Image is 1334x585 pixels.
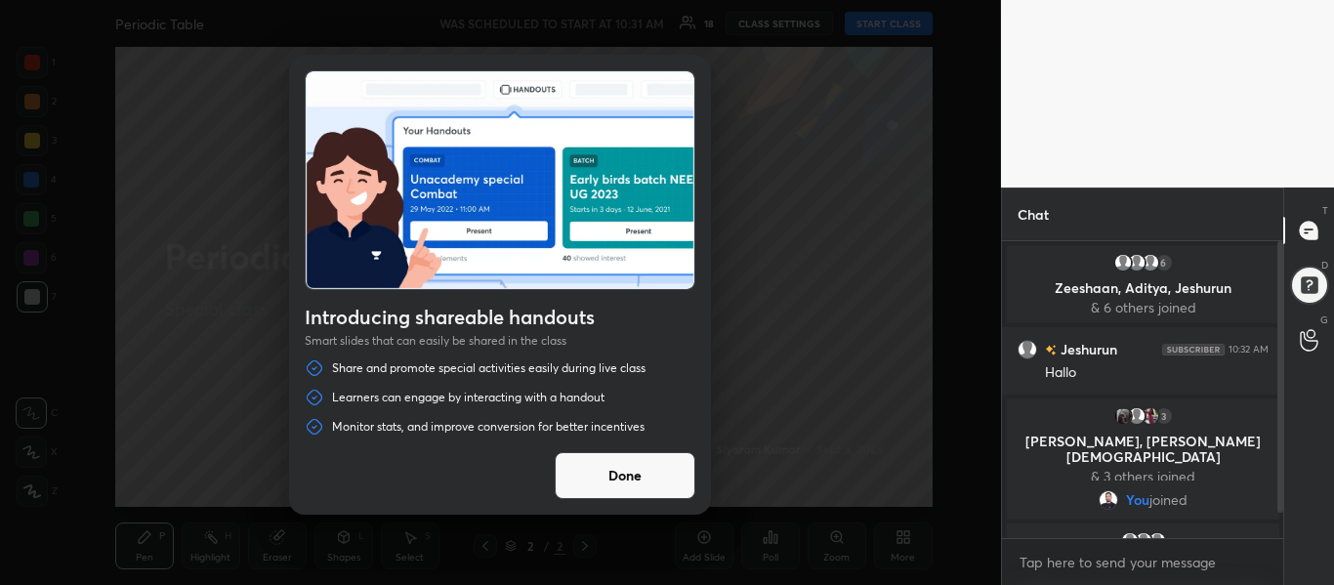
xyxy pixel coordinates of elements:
[1140,406,1159,426] img: 585666e015994282bb88e2ec8a330825.jpg
[1149,492,1188,508] span: joined
[1133,531,1152,551] img: default.png
[1153,406,1173,426] div: 3
[1162,344,1225,355] img: 4P8fHbbgJtejmAAAAAElFTkSuQmCC
[1320,313,1328,327] p: G
[1057,339,1117,359] h6: Jeshurun
[1045,363,1269,383] div: Hallo
[1019,300,1268,315] p: & 6 others joined
[305,306,695,329] h4: Introducing shareable handouts
[1112,406,1132,426] img: e0b01756850740adb7b653f8ede4edea.jpg
[1229,344,1269,355] div: 10:32 AM
[1002,241,1284,538] div: grid
[1002,188,1064,240] p: Chat
[1119,531,1139,551] img: default.png
[1153,253,1173,272] div: 6
[305,333,695,349] p: Smart slides that can easily be shared in the class
[1018,340,1037,359] img: default.png
[1126,492,1149,508] span: You
[332,419,645,435] p: Monitor stats, and improve conversion for better incentives
[1112,253,1132,272] img: default.png
[1126,406,1146,426] img: default.png
[1099,490,1118,510] img: a2bcfde34b794257bd9aa0a7ea88d6ce.jpg
[1019,469,1268,484] p: & 3 others joined
[1126,253,1146,272] img: default.png
[1322,203,1328,218] p: T
[1146,531,1166,551] img: default.png
[1045,345,1057,355] img: no-rating-badge.077c3623.svg
[1019,280,1268,296] p: Zeeshaan, Aditya, Jeshurun
[332,390,604,405] p: Learners can engage by interacting with a handout
[1140,253,1159,272] img: default.png
[306,71,694,289] img: intro_batch_card.png
[1019,434,1268,465] p: [PERSON_NAME], [PERSON_NAME][DEMOGRAPHIC_DATA]
[332,360,646,376] p: Share and promote special activities easily during live class
[1321,258,1328,272] p: D
[555,452,695,499] button: Done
